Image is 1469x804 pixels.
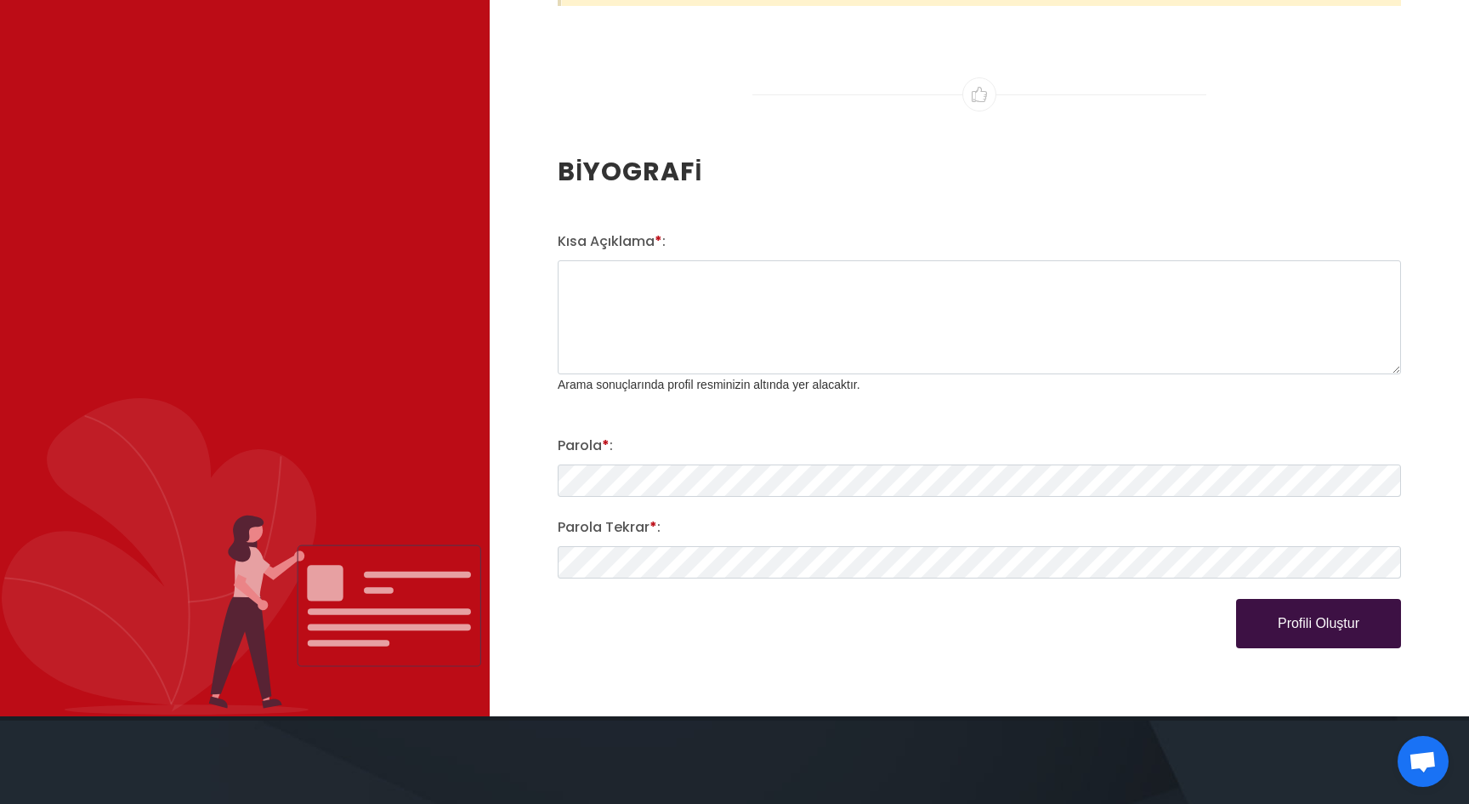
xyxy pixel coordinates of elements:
[558,436,613,456] label: Parola :
[1398,736,1449,787] div: Açık sohbet
[558,517,661,538] label: Parola Tekrar :
[558,378,860,391] small: Arama sonuçlarında profil resminizin altında yer alacaktır.
[558,152,1401,191] h2: BİYOGRAFİ
[558,231,666,252] label: Kısa Açıklama :
[1236,599,1401,648] button: Profili Oluştur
